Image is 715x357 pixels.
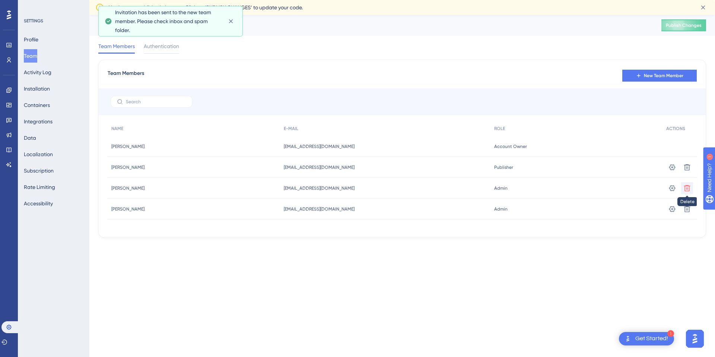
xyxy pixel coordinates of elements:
span: [PERSON_NAME] [111,206,144,212]
span: [EMAIL_ADDRESS][DOMAIN_NAME] [284,143,355,149]
span: You have unpublished changes. Click on ‘PUBLISH CHANGES’ to update your code. [109,3,303,12]
button: Accessibility [24,197,53,210]
button: Activity Log [24,66,51,79]
span: [PERSON_NAME] [111,185,144,191]
img: launcher-image-alternative-text [623,334,632,343]
span: ACTIONS [666,126,685,132]
span: Team Members [98,42,135,51]
button: Publish Changes [661,19,706,31]
iframe: UserGuiding AI Assistant Launcher [684,328,706,350]
span: Account Owner [494,143,527,149]
span: Admin [494,185,508,191]
div: SETTINGS [24,18,84,24]
div: 1 [667,330,674,337]
span: Authentication [144,42,179,51]
span: Publisher [494,164,513,170]
span: [EMAIL_ADDRESS][DOMAIN_NAME] [284,185,355,191]
button: Profile [24,33,38,46]
span: Need Help? [18,2,47,11]
span: Team Members [108,69,144,82]
button: Rate Limiting [24,180,55,194]
span: ROLE [494,126,505,132]
span: Admin [494,206,508,212]
div: Team [98,20,643,31]
button: Data [24,131,36,145]
button: Integrations [24,115,53,128]
span: [EMAIL_ADDRESS][DOMAIN_NAME] [284,206,355,212]
span: New Team Member [644,73,683,79]
button: New Team Member [622,70,697,82]
div: 1 [52,4,54,10]
span: Publish Changes [666,22,702,28]
div: Open Get Started! checklist, remaining modules: 1 [619,332,674,345]
span: E-MAIL [284,126,298,132]
span: [EMAIL_ADDRESS][DOMAIN_NAME] [284,164,355,170]
div: Get Started! [635,335,668,343]
button: Installation [24,82,50,95]
span: Invitation has been sent to the new team member. Please check inbox and spam folder. [115,8,222,35]
span: [PERSON_NAME] [111,164,144,170]
input: Search [126,99,186,104]
span: [PERSON_NAME] [111,143,144,149]
button: Containers [24,98,50,112]
button: Team [24,49,37,63]
button: Subscription [24,164,54,177]
button: Localization [24,148,53,161]
span: NAME [111,126,123,132]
